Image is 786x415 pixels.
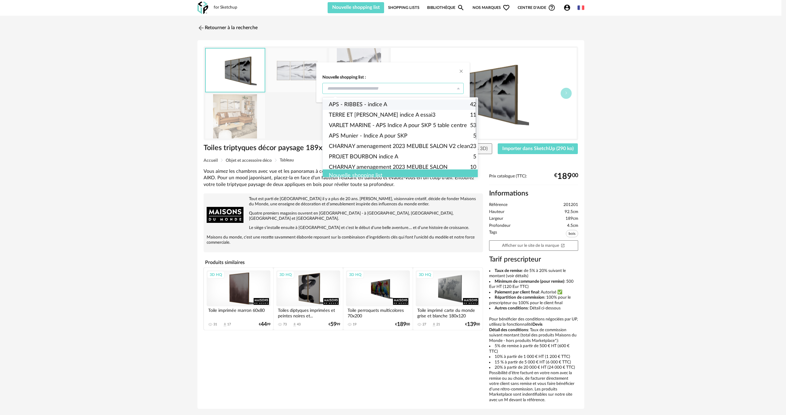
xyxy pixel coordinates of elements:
[329,120,467,131] span: VARLET MARINE - APS Indice A pour SKP 5 table centre
[316,62,470,103] div: dialog
[329,141,470,152] span: CHARNAY amenagement 2023 MEUBLE SALON V2 clean
[329,152,398,162] span: PROJET BOURBON indice A
[329,131,407,141] span: APS Munier - Indice A pour SKP
[322,75,464,80] strong: Nouvelle shopping list :
[470,120,476,131] span: 53
[329,162,448,173] span: CHARNAY amenagement 2023 MEUBLE SALON
[329,110,435,120] span: TERRE ET [PERSON_NAME] indice A essai3
[473,152,476,162] span: 5
[459,68,464,75] button: Close
[470,99,476,110] span: 42
[323,169,482,182] div: Nouvelle shopping list
[470,141,476,152] span: 23
[470,162,476,173] span: 10
[329,99,387,110] span: APS - RIBBES - indice A
[473,131,476,141] span: 5
[470,110,476,120] span: 11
